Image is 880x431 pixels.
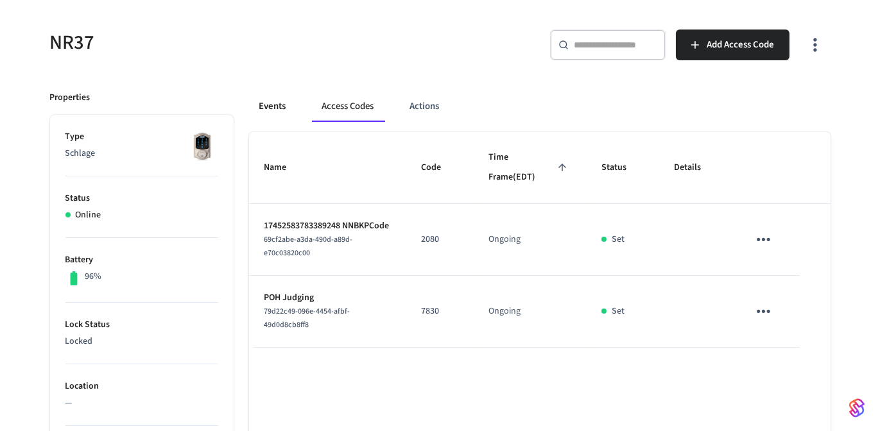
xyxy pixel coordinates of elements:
p: Properties [50,91,91,105]
p: Battery [65,253,218,267]
img: SeamLogoGradient.69752ec5.svg [849,398,865,418]
p: Status [65,192,218,205]
p: Type [65,130,218,144]
span: 69cf2abe-a3da-490d-a89d-e70c03820c00 [264,234,353,258]
p: 7830 [421,305,458,318]
img: Schlage Sense Smart Deadbolt with Camelot Trim, Front [186,130,218,162]
p: 17452583783389248 NNBKPCode [264,219,391,233]
span: Details [674,158,718,178]
p: Lock Status [65,318,218,332]
span: 79d22c49-096e-4454-afbf-49d0d8cb8ff8 [264,306,350,330]
span: Add Access Code [707,37,774,53]
p: Set [612,233,625,246]
p: — [65,396,218,410]
p: 96% [85,270,101,283]
table: sticky table [249,132,831,348]
h5: NR37 [50,30,433,56]
button: Actions [400,91,450,122]
span: Time Frame(EDT) [488,148,571,188]
button: Add Access Code [676,30,789,60]
p: Schlage [65,147,218,160]
span: Status [601,158,643,178]
p: Location [65,380,218,393]
span: Code [421,158,458,178]
div: ant example [249,91,831,122]
span: Name [264,158,304,178]
td: Ongoing [473,276,586,348]
p: 2080 [421,233,458,246]
p: Locked [65,335,218,348]
p: Online [76,208,101,222]
button: Events [249,91,297,122]
p: Set [612,305,625,318]
button: Access Codes [312,91,384,122]
td: Ongoing [473,204,586,276]
p: POH Judging [264,291,391,305]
